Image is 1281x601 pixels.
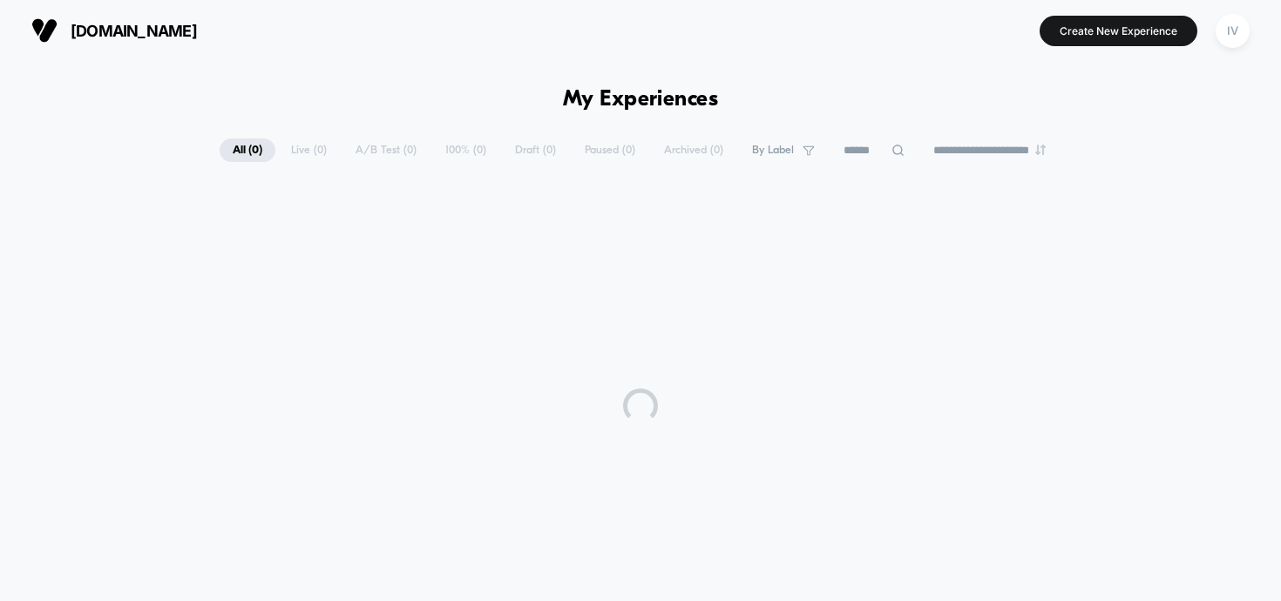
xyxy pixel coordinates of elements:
div: IV [1216,14,1250,48]
button: [DOMAIN_NAME] [26,17,202,44]
h1: My Experiences [563,87,719,112]
span: By Label [752,144,794,157]
button: Create New Experience [1040,16,1197,46]
img: Visually logo [31,17,58,44]
img: end [1035,145,1046,155]
span: [DOMAIN_NAME] [71,22,197,40]
span: All ( 0 ) [220,138,275,162]
button: IV [1210,13,1255,49]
